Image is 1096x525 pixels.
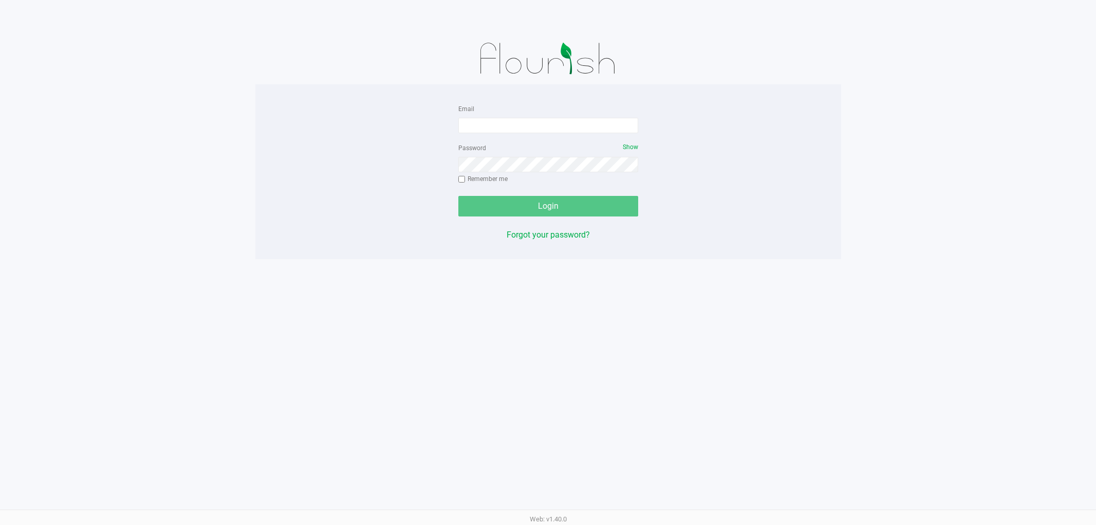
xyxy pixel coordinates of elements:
input: Remember me [458,176,466,183]
label: Email [458,104,474,114]
button: Forgot your password? [507,229,590,241]
span: Show [623,143,638,151]
label: Remember me [458,174,508,184]
span: Web: v1.40.0 [530,515,567,523]
label: Password [458,143,486,153]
